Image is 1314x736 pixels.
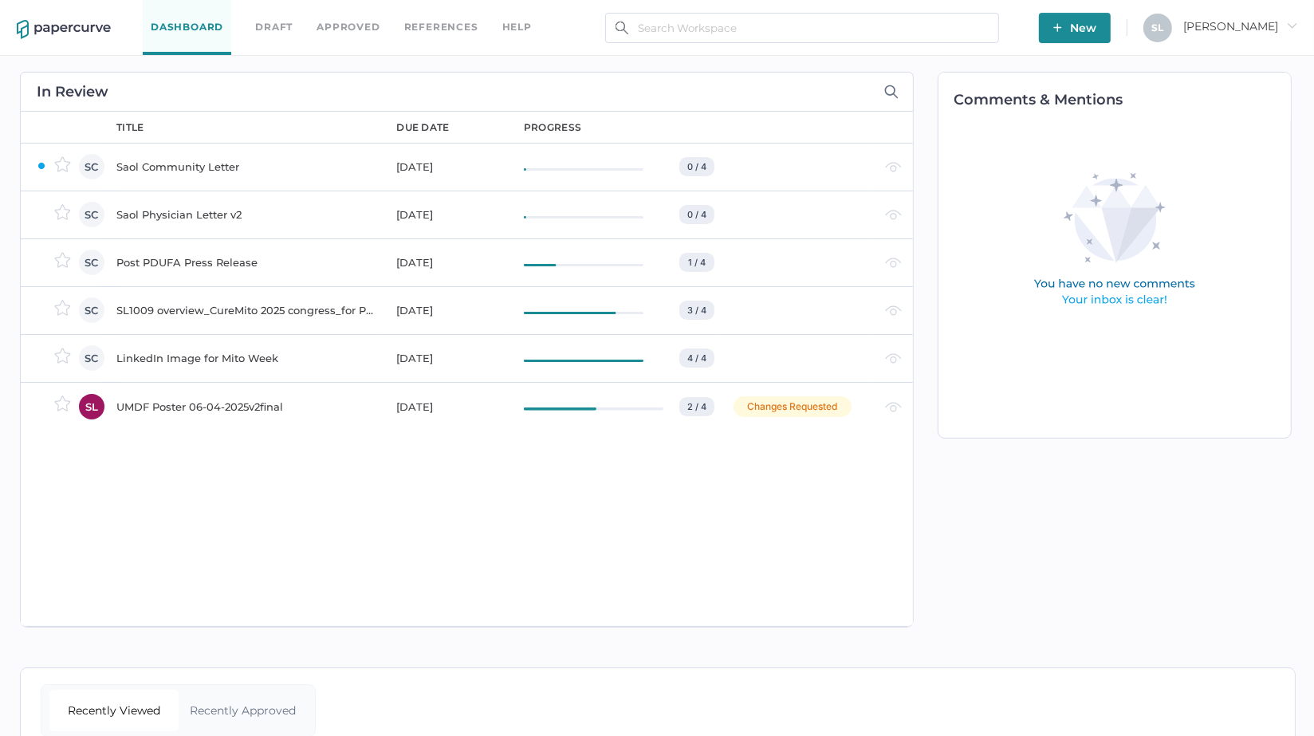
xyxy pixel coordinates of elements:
[679,301,714,320] div: 3 / 4
[79,154,104,179] div: SC
[116,120,144,135] div: title
[54,396,71,411] img: star-inactive.70f2008a.svg
[79,345,104,371] div: SC
[502,18,532,36] div: help
[885,305,902,316] img: eye-light-gray.b6d092a5.svg
[54,300,71,316] img: star-inactive.70f2008a.svg
[396,348,504,368] div: [DATE]
[396,397,504,416] div: [DATE]
[884,85,899,99] img: search-icon-expand.c6106642.svg
[616,22,628,34] img: search.bf03fe8b.svg
[396,301,504,320] div: [DATE]
[679,253,714,272] div: 1 / 4
[1152,22,1164,33] span: S L
[885,258,902,268] img: eye-light-gray.b6d092a5.svg
[885,162,902,172] img: eye-light-gray.b6d092a5.svg
[734,396,852,417] div: Changes Requested
[54,156,71,172] img: star-inactive.70f2008a.svg
[885,402,902,412] img: eye-light-gray.b6d092a5.svg
[79,250,104,275] div: SC
[396,205,504,224] div: [DATE]
[679,205,714,224] div: 0 / 4
[679,397,714,416] div: 2 / 4
[1039,13,1111,43] button: New
[37,85,108,99] h2: In Review
[116,301,377,320] div: SL1009 overview_CureMito 2025 congress_for PRC
[317,18,380,36] a: Approved
[54,204,71,220] img: star-inactive.70f2008a.svg
[679,157,714,176] div: 0 / 4
[679,348,714,368] div: 4 / 4
[255,18,293,36] a: Draft
[116,397,377,416] div: UMDF Poster 06-04-2025v2final
[404,18,478,36] a: References
[17,20,111,39] img: papercurve-logo-colour.7244d18c.svg
[37,161,46,171] img: ZaPP2z7XVwAAAABJRU5ErkJggg==
[54,252,71,268] img: star-inactive.70f2008a.svg
[79,202,104,227] div: SC
[179,690,308,731] div: Recently Approved
[116,157,377,176] div: Saol Community Letter
[396,157,504,176] div: [DATE]
[1053,13,1096,43] span: New
[1000,160,1229,321] img: comments-empty-state.0193fcf7.svg
[1183,19,1297,33] span: [PERSON_NAME]
[116,205,377,224] div: Saol Physician Letter v2
[954,92,1292,107] h2: Comments & Mentions
[524,120,581,135] div: progress
[885,210,902,220] img: eye-light-gray.b6d092a5.svg
[396,253,504,272] div: [DATE]
[116,253,377,272] div: Post PDUFA Press Release
[54,348,71,364] img: star-inactive.70f2008a.svg
[1286,20,1297,31] i: arrow_right
[1053,23,1062,32] img: plus-white.e19ec114.svg
[79,394,104,419] div: SL
[116,348,377,368] div: LinkedIn Image for Mito Week
[49,690,179,731] div: Recently Viewed
[885,353,902,364] img: eye-light-gray.b6d092a5.svg
[79,297,104,323] div: SC
[605,13,999,43] input: Search Workspace
[396,120,449,135] div: due date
